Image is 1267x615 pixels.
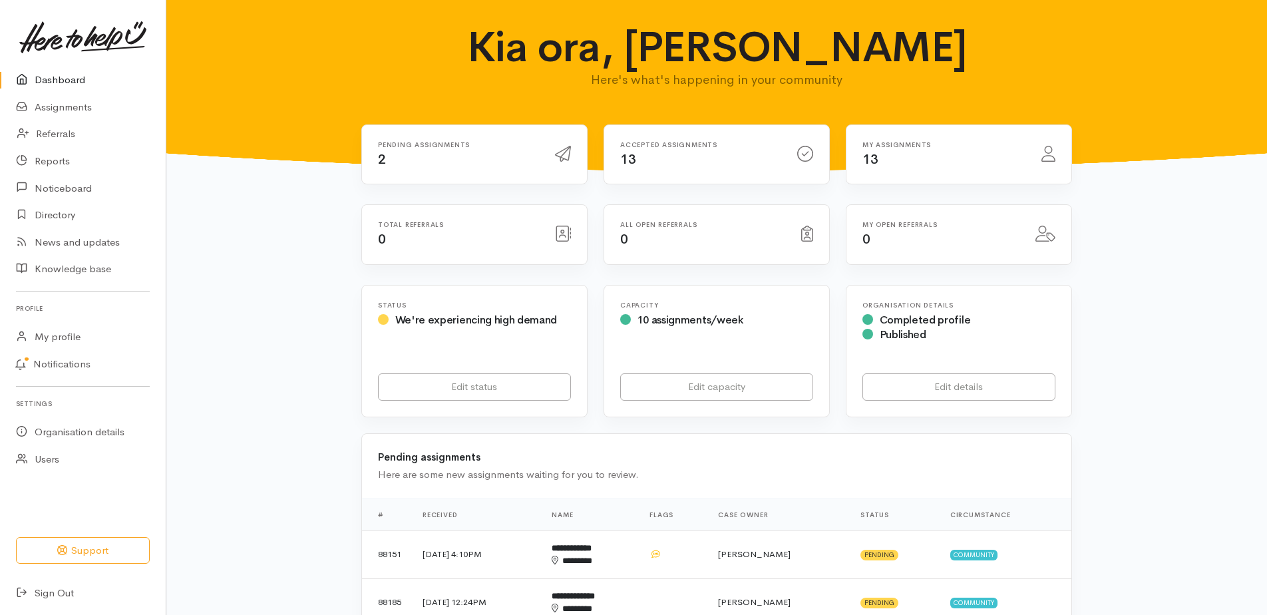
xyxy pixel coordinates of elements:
[880,313,971,327] span: Completed profile
[378,373,571,401] a: Edit status
[378,141,539,148] h6: Pending assignments
[395,313,557,327] span: We're experiencing high demand
[541,499,639,530] th: Name
[362,530,412,578] td: 88151
[378,221,539,228] h6: Total referrals
[707,499,850,530] th: Case Owner
[862,302,1055,309] h6: Organisation Details
[620,221,785,228] h6: All open referrals
[707,530,850,578] td: [PERSON_NAME]
[16,537,150,564] button: Support
[860,550,898,560] span: Pending
[378,151,386,168] span: 2
[378,451,480,463] b: Pending assignments
[378,467,1055,483] div: Here are some new assignments waiting for you to review.
[378,302,571,309] h6: Status
[412,530,541,578] td: [DATE] 4:10PM
[620,302,813,309] h6: Capacity
[620,231,628,248] span: 0
[862,151,878,168] span: 13
[362,499,412,530] th: #
[16,300,150,317] h6: Profile
[950,598,997,608] span: Community
[412,499,541,530] th: Received
[862,221,1019,228] h6: My open referrals
[639,499,707,530] th: Flags
[940,499,1071,530] th: Circumstance
[862,141,1025,148] h6: My assignments
[620,141,781,148] h6: Accepted assignments
[880,327,926,341] span: Published
[16,395,150,413] h6: Settings
[620,151,635,168] span: 13
[458,24,976,71] h1: Kia ora, [PERSON_NAME]
[862,231,870,248] span: 0
[620,373,813,401] a: Edit capacity
[637,313,743,327] span: 10 assignments/week
[850,499,940,530] th: Status
[458,71,976,89] p: Here's what's happening in your community
[378,231,386,248] span: 0
[950,550,997,560] span: Community
[860,598,898,608] span: Pending
[862,373,1055,401] a: Edit details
